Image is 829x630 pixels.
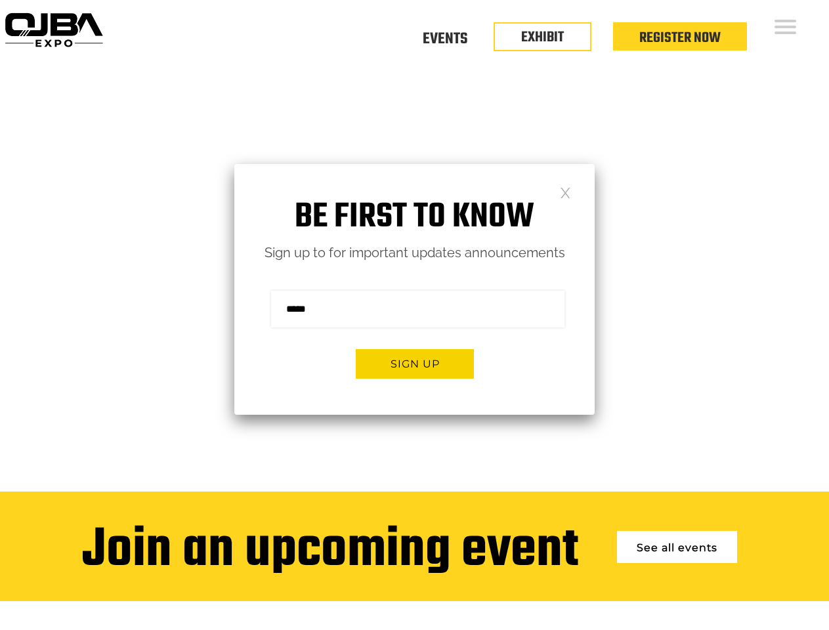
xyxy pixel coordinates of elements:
a: Close [560,186,571,198]
a: See all events [617,531,737,563]
p: Sign up to for important updates announcements [234,241,595,264]
a: Register Now [639,27,721,49]
h1: Be first to know [234,197,595,238]
button: Sign up [356,349,474,379]
a: EXHIBIT [521,26,564,49]
div: Join an upcoming event [82,521,578,581]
